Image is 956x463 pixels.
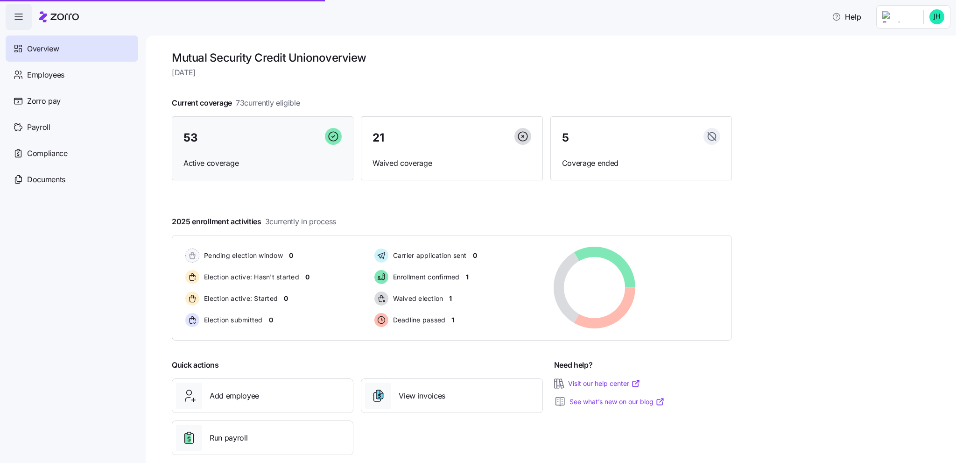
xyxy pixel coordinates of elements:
[210,432,247,444] span: Run payroll
[269,315,273,325] span: 0
[172,67,732,78] span: [DATE]
[554,359,593,371] span: Need help?
[6,166,138,192] a: Documents
[569,397,665,406] a: See what’s new on our blog
[449,294,452,303] span: 1
[201,294,278,303] span: Election active: Started
[824,7,869,26] button: Help
[373,132,384,143] span: 21
[172,216,336,228] span: 2025 enrollment activities
[562,132,569,143] span: 5
[390,294,443,303] span: Waived election
[236,97,300,109] span: 73 currently eligible
[390,251,467,260] span: Carrier application sent
[201,315,263,325] span: Election submitted
[27,121,50,133] span: Payroll
[399,390,445,402] span: View invoices
[390,315,446,325] span: Deadline passed
[183,132,197,143] span: 53
[466,272,469,282] span: 1
[373,157,531,169] span: Waived coverage
[6,36,138,62] a: Overview
[6,114,138,140] a: Payroll
[27,148,68,159] span: Compliance
[473,251,477,260] span: 0
[183,157,342,169] span: Active coverage
[929,9,944,24] img: 8c8e6c77ffa765d09eea4464d202a615
[451,315,454,325] span: 1
[201,272,299,282] span: Election active: Hasn't started
[27,174,65,185] span: Documents
[562,157,720,169] span: Coverage ended
[265,216,336,228] span: 3 currently in process
[6,62,138,88] a: Employees
[27,95,61,107] span: Zorro pay
[882,11,916,22] img: Employer logo
[201,251,283,260] span: Pending election window
[284,294,288,303] span: 0
[305,272,309,282] span: 0
[172,359,219,371] span: Quick actions
[27,43,59,55] span: Overview
[832,11,861,22] span: Help
[6,88,138,114] a: Zorro pay
[172,50,732,65] h1: Mutual Security Credit Union overview
[172,97,300,109] span: Current coverage
[390,272,460,282] span: Enrollment confirmed
[568,379,640,388] a: Visit our help center
[289,251,293,260] span: 0
[6,140,138,166] a: Compliance
[210,390,259,402] span: Add employee
[27,69,64,81] span: Employees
